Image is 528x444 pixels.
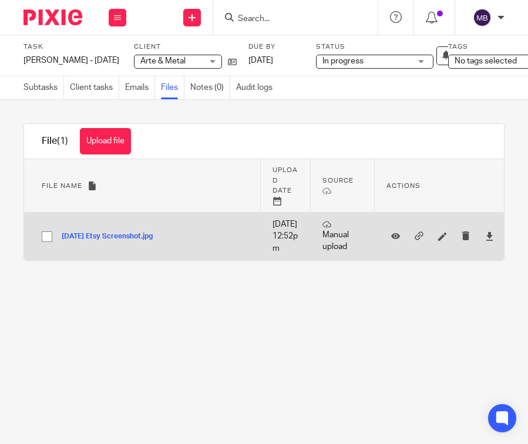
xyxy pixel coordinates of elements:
img: svg%3E [473,8,492,27]
div: [PERSON_NAME] - [DATE] [23,55,119,66]
input: Select [36,226,58,248]
span: [DATE] [248,56,273,65]
a: Emails [125,76,155,99]
button: Upload file [80,128,131,154]
span: Source [322,177,354,184]
a: Notes (0) [190,76,230,99]
a: Subtasks [23,76,64,99]
a: Files [161,76,184,99]
img: Pixie [23,9,82,25]
span: Arte & Metal [140,57,186,65]
p: [DATE] 12:52pm [273,218,305,254]
a: Audit logs [236,76,278,99]
p: Manual upload [322,220,369,253]
a: Client tasks [70,76,119,99]
span: (1) [57,136,68,146]
span: Actions [386,183,421,189]
label: Client [134,42,237,52]
input: Search [237,14,342,25]
label: Status [316,42,433,52]
label: Task [23,42,119,52]
span: In progress [322,57,364,65]
h1: File [42,135,68,147]
a: Download [485,230,494,242]
div: Michael - August 2025 [23,55,119,66]
span: Upload date [273,167,298,194]
button: [DATE] Etsy Screenshot.jpg [62,233,162,241]
span: No tags selected [455,57,517,65]
label: Due by [248,42,301,52]
span: File name [42,183,82,189]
